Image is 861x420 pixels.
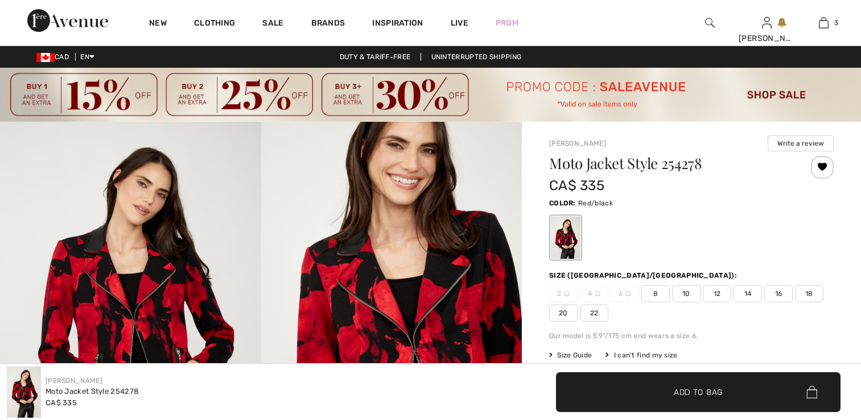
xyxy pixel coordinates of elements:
[578,199,613,207] span: Red/black
[580,285,608,302] span: 4
[764,285,793,302] span: 16
[796,16,851,30] a: 3
[595,291,600,297] img: ring-m.svg
[80,53,94,61] span: EN
[672,285,701,302] span: 10
[7,367,41,418] img: Moto Jacket Style 254278
[27,9,108,32] img: 1ère Avenue
[549,350,592,360] span: Size Guide
[564,291,570,297] img: ring-m.svg
[674,386,723,398] span: Add to Bag
[46,377,102,385] a: [PERSON_NAME]
[549,199,576,207] span: Color:
[311,18,345,30] a: Brands
[549,156,786,171] h1: Moto Jacket Style 254278
[556,372,841,412] button: Add to Bag
[641,285,670,302] span: 8
[194,18,235,30] a: Clothing
[625,291,631,297] img: ring-m.svg
[611,285,639,302] span: 6
[819,16,829,30] img: My Bag
[549,270,739,281] div: Size ([GEOGRAPHIC_DATA]/[GEOGRAPHIC_DATA]):
[549,304,578,322] span: 20
[36,53,55,62] img: Canadian Dollar
[46,398,77,407] span: CA$ 335
[762,16,772,30] img: My Info
[372,18,423,30] span: Inspiration
[496,17,518,29] a: Prom
[605,350,677,360] div: I can't find my size
[551,216,580,259] div: Red/black
[795,285,823,302] span: 18
[549,331,834,341] div: Our model is 5'9"/175 cm and wears a size 6.
[705,16,715,30] img: search the website
[549,178,604,193] span: CA$ 335
[36,53,73,61] span: CAD
[580,304,608,322] span: 22
[46,386,138,397] div: Moto Jacket Style 254278
[834,18,838,28] span: 3
[762,17,772,28] a: Sign In
[451,17,468,29] a: Live
[768,135,834,151] button: Write a review
[549,285,578,302] span: 2
[739,32,794,44] div: [PERSON_NAME]
[262,18,283,30] a: Sale
[806,386,817,398] img: Bag.svg
[734,285,762,302] span: 14
[149,18,167,30] a: New
[549,139,606,147] a: [PERSON_NAME]
[703,285,731,302] span: 12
